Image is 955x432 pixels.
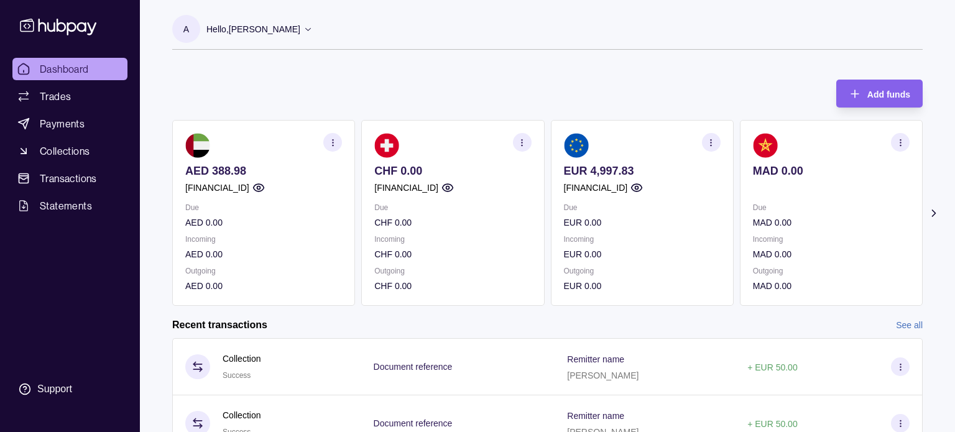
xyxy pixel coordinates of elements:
[836,80,923,108] button: Add funds
[374,247,531,261] p: CHF 0.00
[374,164,531,178] p: CHF 0.00
[374,201,531,214] p: Due
[567,354,624,364] p: Remitter name
[374,133,399,158] img: ch
[374,216,531,229] p: CHF 0.00
[185,247,342,261] p: AED 0.00
[564,164,721,178] p: EUR 4,997.83
[753,164,910,178] p: MAD 0.00
[753,264,910,278] p: Outgoing
[747,419,798,429] p: + EUR 50.00
[747,362,798,372] p: + EUR 50.00
[40,62,89,76] span: Dashboard
[206,22,300,36] p: Hello, [PERSON_NAME]
[374,418,453,428] p: Document reference
[12,195,127,217] a: Statements
[753,201,910,214] p: Due
[40,171,97,186] span: Transactions
[223,352,261,365] p: Collection
[753,279,910,293] p: MAD 0.00
[12,167,127,190] a: Transactions
[37,382,72,396] div: Support
[12,376,127,402] a: Support
[12,140,127,162] a: Collections
[40,116,85,131] span: Payments
[374,279,531,293] p: CHF 0.00
[564,133,589,158] img: eu
[172,318,267,332] h2: Recent transactions
[564,181,628,195] p: [FINANCIAL_ID]
[12,85,127,108] a: Trades
[567,370,639,380] p: [PERSON_NAME]
[374,362,453,372] p: Document reference
[753,133,778,158] img: ma
[564,279,721,293] p: EUR 0.00
[185,216,342,229] p: AED 0.00
[12,113,127,135] a: Payments
[753,216,910,229] p: MAD 0.00
[185,164,342,178] p: AED 388.98
[185,201,342,214] p: Due
[564,201,721,214] p: Due
[223,408,261,422] p: Collection
[40,144,90,159] span: Collections
[185,264,342,278] p: Outgoing
[564,216,721,229] p: EUR 0.00
[564,232,721,246] p: Incoming
[896,318,923,332] a: See all
[753,247,910,261] p: MAD 0.00
[185,279,342,293] p: AED 0.00
[12,58,127,80] a: Dashboard
[40,89,71,104] span: Trades
[185,232,342,246] p: Incoming
[567,411,624,421] p: Remitter name
[564,247,721,261] p: EUR 0.00
[223,371,251,380] span: Success
[374,181,438,195] p: [FINANCIAL_ID]
[374,232,531,246] p: Incoming
[185,181,249,195] p: [FINANCIAL_ID]
[753,232,910,246] p: Incoming
[183,22,189,36] p: A
[867,90,910,99] span: Add funds
[185,133,210,158] img: ae
[374,264,531,278] p: Outgoing
[564,264,721,278] p: Outgoing
[40,198,92,213] span: Statements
